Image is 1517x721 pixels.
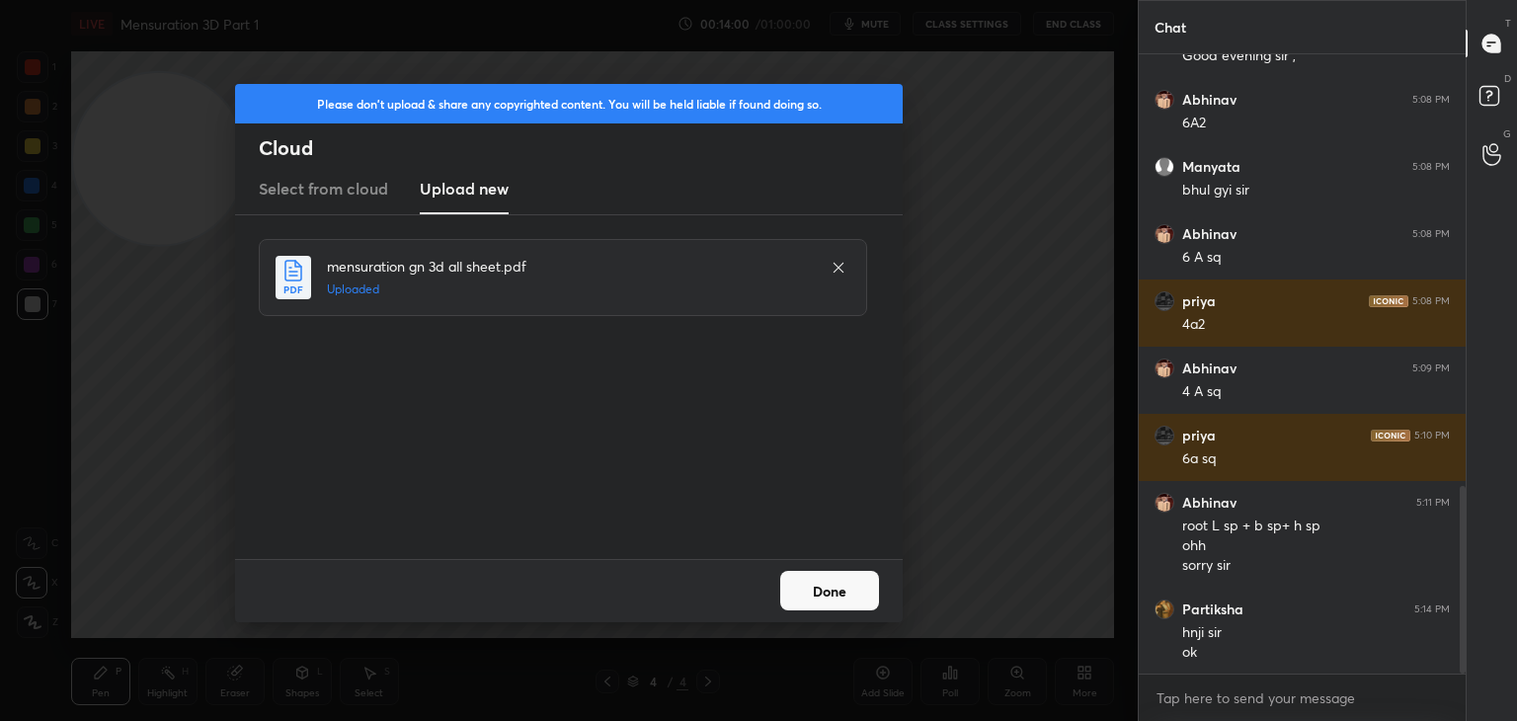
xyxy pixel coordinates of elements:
[1414,430,1450,441] div: 5:10 PM
[1155,600,1174,619] img: 32d32e95c2d04cb5b6330528af69c420.jpg
[1182,292,1216,310] h6: priya
[1412,161,1450,173] div: 5:08 PM
[1182,248,1450,268] div: 6 A sq
[1182,556,1450,576] div: sorry sir
[327,280,811,298] h5: Uploaded
[1139,1,1202,53] p: Chat
[1416,497,1450,509] div: 5:11 PM
[1182,517,1450,536] div: root L sp + b sp+ h sp
[1505,16,1511,31] p: T
[1182,382,1450,402] div: 4 A sq
[1412,362,1450,374] div: 5:09 PM
[780,571,879,610] button: Done
[1155,426,1174,445] img: 8ed7a95dc0e542088c6a809304340f70.jpg
[1182,643,1450,663] div: ok
[1412,295,1450,307] div: 5:08 PM
[327,256,811,277] h4: mensuration gn 3d all sheet.pdf
[1155,291,1174,311] img: 8ed7a95dc0e542088c6a809304340f70.jpg
[1182,623,1450,643] div: hnji sir
[1504,71,1511,86] p: D
[1155,90,1174,110] img: eb3fd125d02749659d234ba3bc1c00e6.jpg
[1182,601,1243,618] h6: Partiksha
[1369,295,1408,307] img: iconic-dark.1390631f.png
[1155,224,1174,244] img: eb3fd125d02749659d234ba3bc1c00e6.jpg
[1155,359,1174,378] img: eb3fd125d02749659d234ba3bc1c00e6.jpg
[1182,315,1450,335] div: 4a2
[1412,94,1450,106] div: 5:08 PM
[1371,430,1410,441] img: iconic-dark.1390631f.png
[235,84,903,123] div: Please don't upload & share any copyrighted content. You will be held liable if found doing so.
[1182,427,1216,444] h6: priya
[1414,603,1450,615] div: 5:14 PM
[1182,225,1237,243] h6: Abhinav
[1182,360,1237,377] h6: Abhinav
[1503,126,1511,141] p: G
[1155,493,1174,513] img: eb3fd125d02749659d234ba3bc1c00e6.jpg
[1182,158,1240,176] h6: Manyata
[1139,54,1466,675] div: grid
[1182,114,1450,133] div: 6A2
[259,135,903,161] h2: Cloud
[1182,449,1450,469] div: 6a sq
[1182,494,1237,512] h6: Abhinav
[1155,157,1174,177] img: default.png
[1182,536,1450,556] div: ohh
[1182,46,1450,66] div: Good evening sir ,
[1412,228,1450,240] div: 5:08 PM
[1182,181,1450,200] div: bhul gyi sir
[1182,91,1237,109] h6: Abhinav
[420,177,509,200] h3: Upload new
